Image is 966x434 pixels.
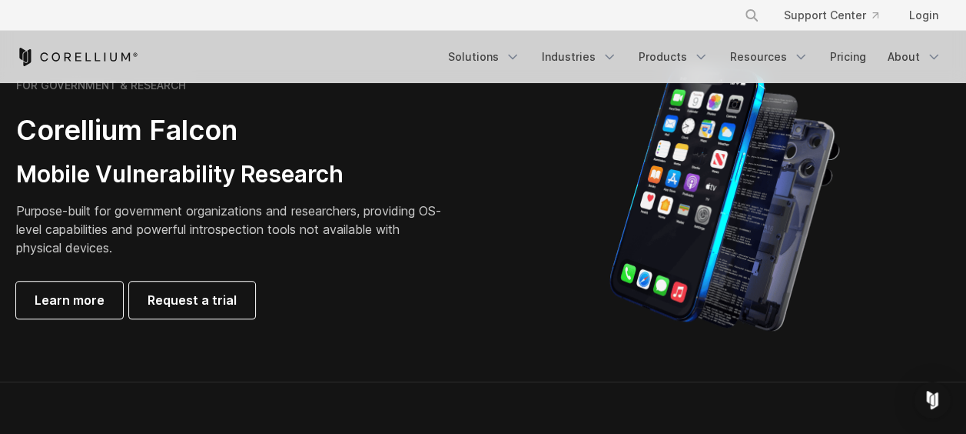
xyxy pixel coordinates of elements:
[821,43,875,71] a: Pricing
[914,382,951,419] div: Open Intercom Messenger
[129,282,255,319] a: Request a trial
[721,43,818,71] a: Resources
[439,43,529,71] a: Solutions
[629,43,718,71] a: Products
[533,43,626,71] a: Industries
[609,64,840,333] img: iPhone model separated into the mechanics used to build the physical device.
[148,291,237,309] span: Request a trial
[16,113,446,148] h2: Corellium Falcon
[35,291,105,309] span: Learn more
[16,78,186,92] h6: FOR GOVERNMENT & RESEARCH
[16,160,446,189] h3: Mobile Vulnerability Research
[897,2,951,29] a: Login
[738,2,765,29] button: Search
[16,48,138,66] a: Corellium Home
[772,2,891,29] a: Support Center
[725,2,951,29] div: Navigation Menu
[439,43,951,71] div: Navigation Menu
[878,43,951,71] a: About
[16,282,123,319] a: Learn more
[16,202,446,257] p: Purpose-built for government organizations and researchers, providing OS-level capabilities and p...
